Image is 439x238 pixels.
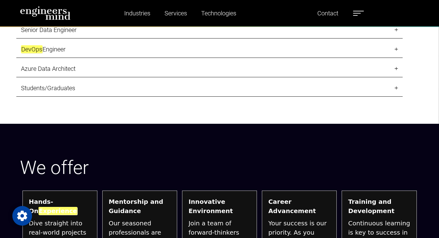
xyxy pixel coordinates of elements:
[20,157,89,179] span: We offer
[39,207,77,215] em: Experience
[16,22,403,38] a: Senior Data Engineer
[109,197,171,216] strong: Mentorship and Guidance
[268,197,330,216] strong: Career Advancement
[348,197,410,216] strong: Training and Development
[29,197,91,216] strong: Hands-On
[16,41,403,58] a: DevOpsEngineer
[21,45,43,53] em: DevOps
[20,6,71,20] img: logo
[162,6,189,20] a: Services
[16,60,403,77] a: Azure Data Architect
[199,6,239,20] a: Technologies
[315,6,341,20] a: Contact
[189,197,250,216] strong: Innovative Environment
[16,80,403,97] a: Students/Graduates
[122,6,153,20] a: Industries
